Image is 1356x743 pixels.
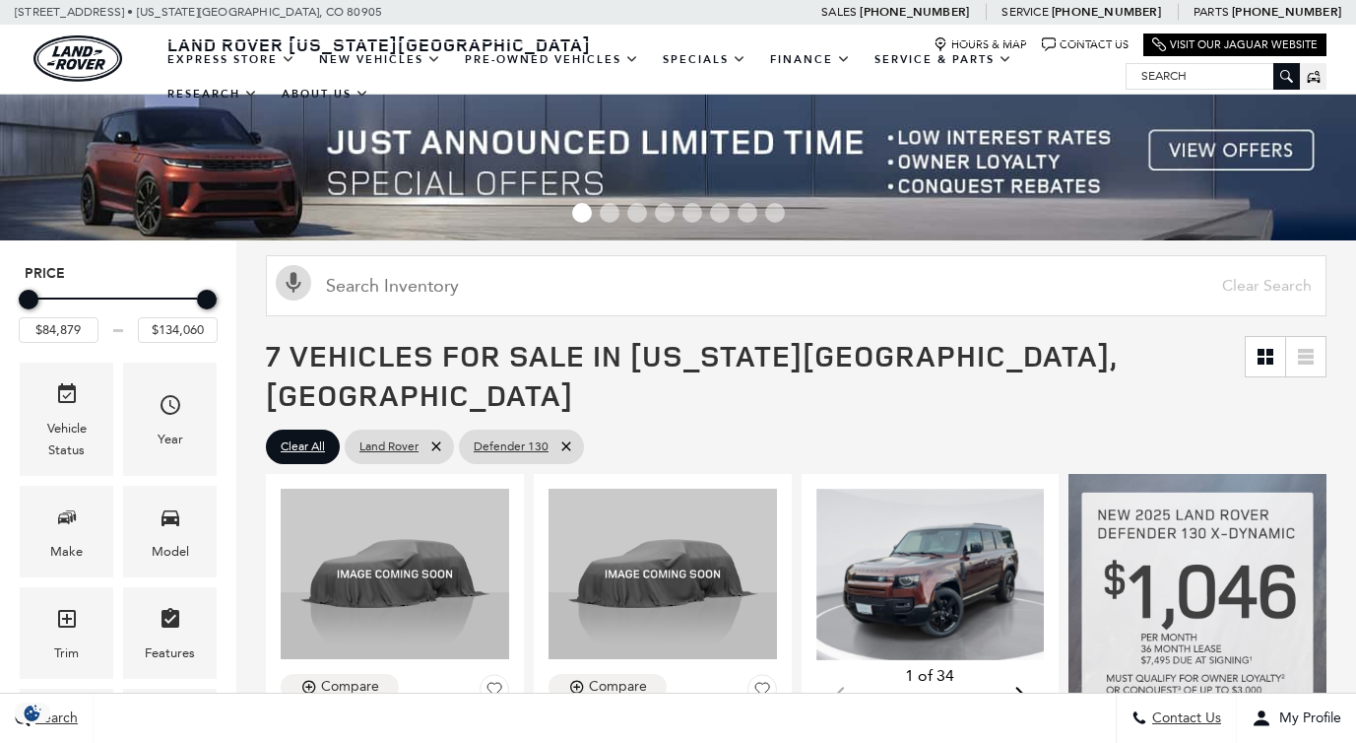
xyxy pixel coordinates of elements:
[1152,37,1318,52] a: Visit Our Jaguar Website
[359,435,419,459] span: Land Rover
[1237,694,1356,743] button: Open user profile menu
[474,435,549,459] span: Defender 130
[276,265,311,301] svg: Click to toggle on voice search
[123,363,217,476] div: YearYear
[1271,710,1341,727] span: My Profile
[281,435,325,459] span: Clear All
[1232,4,1341,20] a: [PHONE_NUMBER]
[123,486,217,577] div: ModelModel
[816,489,1045,660] div: 1 / 2
[20,363,113,476] div: VehicleVehicle Status
[156,42,1126,111] nav: Main Navigation
[600,203,619,223] span: Go to slide 2
[159,388,182,429] span: Year
[156,77,270,111] a: Research
[1147,710,1221,727] span: Contact Us
[1042,37,1129,52] a: Contact Us
[266,255,1326,316] input: Search Inventory
[167,33,591,56] span: Land Rover [US_STATE][GEOGRAPHIC_DATA]
[738,203,757,223] span: Go to slide 7
[1194,5,1229,19] span: Parts
[480,674,509,711] button: Save Vehicle
[158,429,183,450] div: Year
[10,703,55,723] section: Click to Open Cookie Consent Modal
[1007,675,1034,718] div: Next slide
[152,541,189,563] div: Model
[33,35,122,82] a: land-rover
[15,5,382,19] a: [STREET_ADDRESS] • [US_STATE][GEOGRAPHIC_DATA], CO 80905
[572,203,592,223] span: Go to slide 1
[19,283,218,343] div: Price
[453,42,651,77] a: Pre-Owned Vehicles
[50,541,83,563] div: Make
[307,42,453,77] a: New Vehicles
[281,674,399,700] button: Compare Vehicle
[197,290,217,309] div: Maximum Price
[627,203,647,223] span: Go to slide 3
[321,678,379,696] div: Compare
[682,203,702,223] span: Go to slide 5
[159,602,182,642] span: Features
[123,587,217,679] div: FeaturesFeatures
[549,674,667,700] button: Compare Vehicle
[747,674,777,711] button: Save Vehicle
[19,290,38,309] div: Minimum Price
[821,5,857,19] span: Sales
[270,77,381,111] a: About Us
[55,377,79,418] span: Vehicle
[20,587,113,679] div: TrimTrim
[816,489,1045,660] img: 2025 Land Rover Defender 130 X-Dynamic SE 1
[19,317,98,343] input: Minimum
[765,203,785,223] span: Go to slide 8
[145,642,195,664] div: Features
[651,42,758,77] a: Specials
[816,665,1045,687] div: 1 of 34
[549,489,777,660] img: 2025 Land Rover Defender 130 X-Dynamic SE
[138,317,218,343] input: Maximum
[20,486,113,577] div: MakeMake
[1001,5,1048,19] span: Service
[10,703,55,723] img: Opt-Out Icon
[55,602,79,642] span: Trim
[1127,64,1299,88] input: Search
[33,35,122,82] img: Land Rover
[589,678,647,696] div: Compare
[655,203,675,223] span: Go to slide 4
[860,4,969,20] a: [PHONE_NUMBER]
[863,42,1024,77] a: Service & Parts
[54,642,79,664] div: Trim
[281,489,509,660] img: 2025 Land Rover Defender 130 S
[34,418,98,461] div: Vehicle Status
[710,203,730,223] span: Go to slide 6
[758,42,863,77] a: Finance
[1052,4,1161,20] a: [PHONE_NUMBER]
[266,335,1117,415] span: 7 Vehicles for Sale in [US_STATE][GEOGRAPHIC_DATA], [GEOGRAPHIC_DATA]
[159,501,182,541] span: Model
[25,265,212,283] h5: Price
[55,501,79,541] span: Make
[156,42,307,77] a: EXPRESS STORE
[934,37,1027,52] a: Hours & Map
[156,33,603,56] a: Land Rover [US_STATE][GEOGRAPHIC_DATA]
